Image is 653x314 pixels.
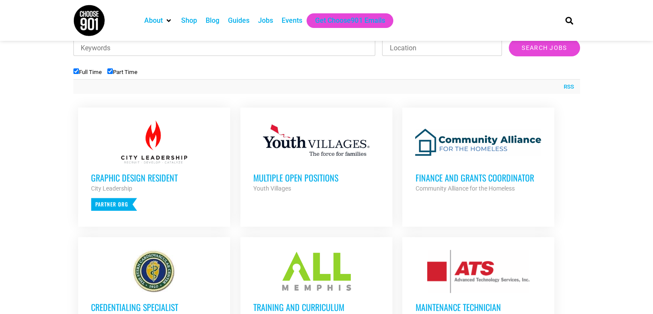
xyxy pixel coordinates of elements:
input: Search Jobs [509,39,580,56]
input: Location [382,40,502,56]
h3: Credentialing Specialist [91,302,217,313]
a: About [144,15,163,26]
a: Finance and Grants Coordinator Community Alliance for the Homeless [402,108,554,206]
a: RSS [559,83,574,91]
a: Graphic Design Resident City Leadership Partner Org [78,108,230,224]
a: Jobs [258,15,273,26]
h3: Multiple Open Positions [253,172,380,183]
a: Blog [206,15,219,26]
h3: Graphic Design Resident [91,172,217,183]
h3: Finance and Grants Coordinator [415,172,541,183]
label: Full Time [73,69,102,75]
nav: Main nav [140,13,550,28]
input: Keywords [73,40,376,56]
input: Full Time [73,68,79,74]
a: Shop [181,15,197,26]
h3: Maintenance Technician [415,302,541,313]
label: Part Time [107,69,137,75]
a: Guides [228,15,249,26]
a: Get Choose901 Emails [315,15,385,26]
p: Partner Org [91,198,137,211]
a: Events [282,15,302,26]
div: Search [562,13,576,28]
strong: Youth Villages [253,185,291,192]
strong: Community Alliance for the Homeless [415,185,514,192]
input: Part Time [107,68,113,74]
div: About [140,13,177,28]
strong: City Leadership [91,185,132,192]
a: Multiple Open Positions Youth Villages [240,108,392,206]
